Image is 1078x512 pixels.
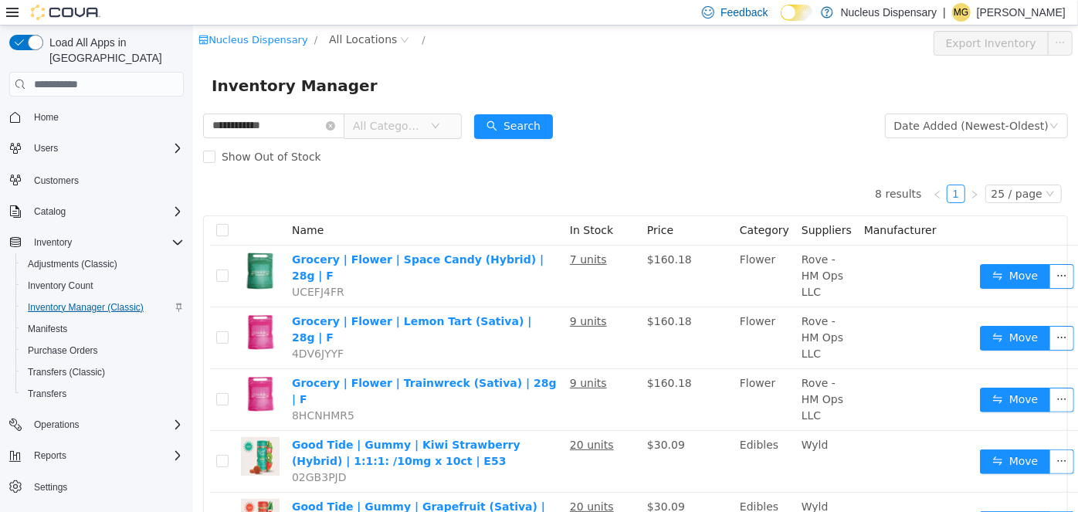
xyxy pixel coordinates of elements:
span: $30.09 [454,475,492,487]
i: icon: shop [5,9,15,19]
span: Reports [34,449,66,462]
span: All Locations [136,5,204,22]
i: icon: down [238,96,247,107]
span: / [229,8,232,20]
img: Grocery | Flower | Lemon Tart (Sativa) | 28g | F hero shot [48,288,86,327]
span: Transfers (Classic) [22,363,184,381]
span: Show Out of Stock [22,125,134,137]
span: Price [454,198,480,211]
button: Inventory [28,233,78,252]
a: Transfers (Classic) [22,363,111,381]
button: icon: swapMove [787,300,858,325]
u: 20 units [377,475,421,487]
button: Inventory Manager (Classic) [15,297,190,318]
span: Adjustments (Classic) [28,258,117,270]
button: icon: ellipsis [856,362,881,387]
button: Reports [3,445,190,466]
span: Home [28,107,184,127]
button: icon: ellipsis [856,486,881,510]
button: Adjustments (Classic) [15,253,190,275]
a: Transfers [22,385,73,403]
span: Manifests [22,320,184,338]
u: 9 units [377,351,414,364]
button: Operations [3,414,190,436]
button: Catalog [28,202,72,221]
a: Manifests [22,320,73,338]
span: Wyld [608,475,636,487]
li: 1 [754,159,772,178]
span: $30.09 [454,413,492,426]
input: Dark Mode [781,5,813,21]
div: Date Added (Newest-Oldest) [701,89,856,112]
span: MG [954,3,968,22]
div: Michelle Ganpat [952,3,971,22]
span: Manufacturer [671,198,744,211]
u: 7 units [377,228,414,240]
span: Inventory [34,236,72,249]
button: Operations [28,415,86,434]
button: icon: swapMove [787,239,858,263]
button: Purchase Orders [15,340,190,361]
a: Grocery | Flower | Space Candy (Hybrid) | 28g | F [99,228,351,256]
td: Flower [541,220,602,282]
button: Settings [3,476,190,498]
li: Next Page [772,159,791,178]
button: Customers [3,168,190,191]
td: Flower [541,282,602,344]
button: icon: ellipsis [856,239,881,263]
i: icon: close-circle [133,96,142,105]
span: Inventory Count [22,276,184,295]
span: Rove - HM Ops LLC [608,351,650,396]
button: Inventory [3,232,190,253]
button: icon: swapMove [787,362,858,387]
span: Customers [34,175,79,187]
span: / [121,8,124,20]
p: | [943,3,946,22]
span: Load All Apps in [GEOGRAPHIC_DATA] [43,35,184,66]
span: 02GB3PJD [99,446,154,458]
span: Manifests [28,323,67,335]
button: Users [28,139,64,158]
button: icon: swapMove [787,486,858,510]
span: Operations [34,419,80,431]
i: icon: right [777,164,786,174]
a: Settings [28,478,73,497]
span: Rove - HM Ops LLC [608,290,650,334]
a: 1 [754,160,771,177]
button: icon: searchSearch [281,89,360,114]
button: Transfers [15,383,190,405]
button: Manifests [15,318,190,340]
span: Transfers [28,388,66,400]
button: icon: ellipsis [855,5,880,30]
p: Nucleus Dispensary [841,3,937,22]
span: Rove - HM Ops LLC [608,228,650,273]
span: Transfers [22,385,184,403]
span: Inventory Manager (Classic) [28,301,144,314]
span: Settings [28,477,184,497]
img: Grocery | Flower | Trainwreck (Sativa) | 28g | F hero shot [48,350,86,388]
button: Reports [28,446,73,465]
a: Customers [28,171,85,190]
a: Inventory Count [22,276,100,295]
span: Wyld [608,413,636,426]
a: Home [28,108,65,127]
span: Users [28,139,184,158]
img: Grocery | Flower | Space Candy (Hybrid) | 28g | F hero shot [48,226,86,265]
span: Inventory Count [28,280,93,292]
span: $160.18 [454,228,499,240]
span: 8HCNHMR5 [99,384,161,396]
img: Good Tide | Gummy | Grapefruit (Sativa) | 1:1:1: \10mg x 10ct | E33 hero shot [48,473,86,512]
a: Good Tide | Gummy | Grapefruit (Sativa) | 1:1:1: \10mg x 10ct | E33 [99,475,352,504]
button: icon: swapMove [787,424,858,449]
p: [PERSON_NAME] [977,3,1066,22]
img: Cova [31,5,100,20]
span: Adjustments (Classic) [22,255,184,273]
button: Home [3,106,190,128]
span: Operations [28,415,184,434]
span: Name [99,198,131,211]
li: 8 results [682,159,728,178]
span: All Categories [160,93,230,108]
button: icon: ellipsis [856,424,881,449]
td: Flower [541,344,602,405]
span: Reports [28,446,184,465]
